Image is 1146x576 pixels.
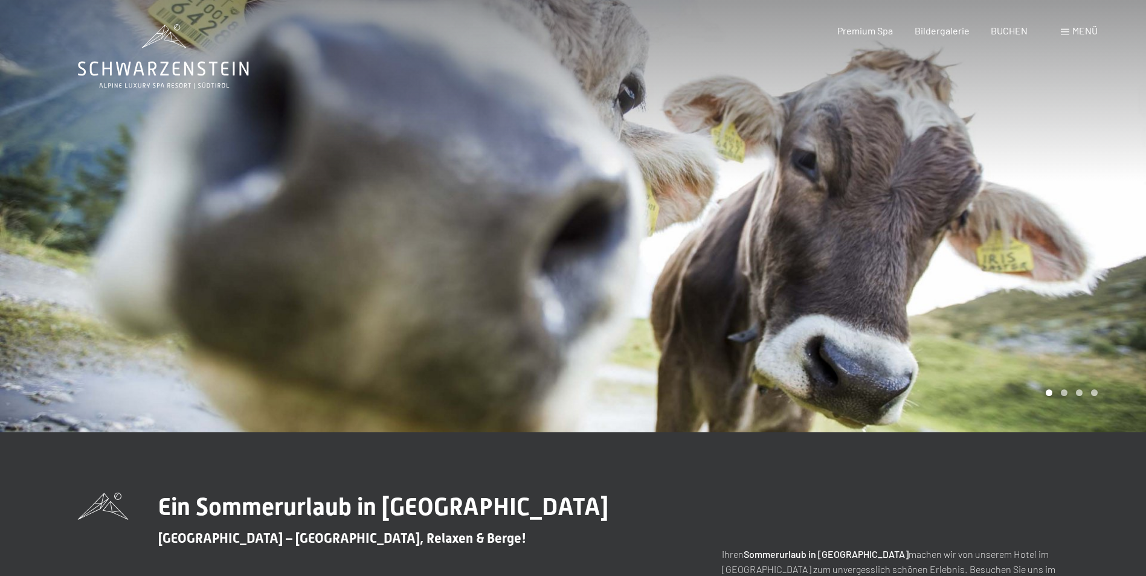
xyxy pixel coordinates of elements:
[744,548,909,560] strong: Sommerurlaub in [GEOGRAPHIC_DATA]
[991,25,1028,36] a: BUCHEN
[1072,25,1098,36] span: Menü
[1041,389,1098,396] div: Carousel Pagination
[158,493,608,521] span: Ein Sommerurlaub in [GEOGRAPHIC_DATA]
[1076,389,1083,396] div: Carousel Page 3
[1046,389,1052,396] div: Carousel Page 1 (Current Slide)
[1091,389,1098,396] div: Carousel Page 4
[837,25,893,36] a: Premium Spa
[915,25,970,36] a: Bildergalerie
[1061,389,1067,396] div: Carousel Page 2
[158,531,526,546] span: [GEOGRAPHIC_DATA] – [GEOGRAPHIC_DATA], Relaxen & Berge!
